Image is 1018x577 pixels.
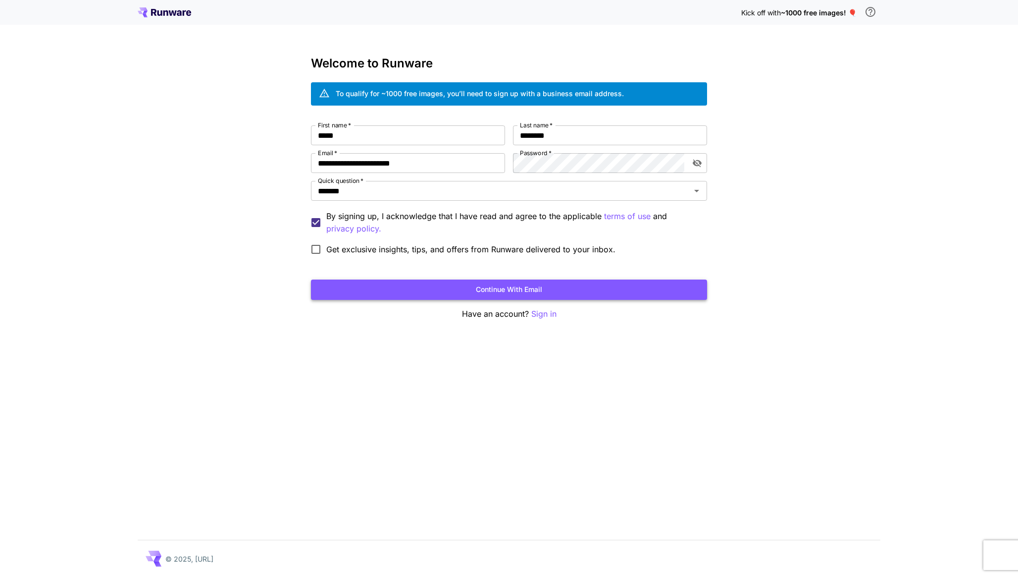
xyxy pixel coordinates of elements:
p: privacy policy. [326,223,381,235]
button: By signing up, I acknowledge that I have read and agree to the applicable terms of use and [326,223,381,235]
span: Get exclusive insights, tips, and offers from Runware delivered to your inbox. [326,243,615,255]
label: Email [318,149,337,157]
p: terms of use [604,210,651,223]
label: Quick question [318,176,363,185]
div: To qualify for ~1000 free images, you’ll need to sign up with a business email address. [336,88,624,99]
p: © 2025, [URL] [165,554,213,564]
button: In order to qualify for free credit, you need to sign up with a business email address and click ... [861,2,880,22]
button: By signing up, I acknowledge that I have read and agree to the applicable and privacy policy. [604,210,651,223]
p: By signing up, I acknowledge that I have read and agree to the applicable and [326,210,699,235]
button: Sign in [531,308,557,320]
span: ~1000 free images! 🎈 [781,8,857,17]
button: toggle password visibility [688,154,706,172]
label: Last name [520,121,553,129]
p: Have an account? [311,308,707,320]
label: Password [520,149,552,157]
h3: Welcome to Runware [311,57,707,70]
button: Open [690,184,704,198]
span: Kick off with [741,8,781,17]
label: First name [318,121,351,129]
button: Continue with email [311,280,707,300]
